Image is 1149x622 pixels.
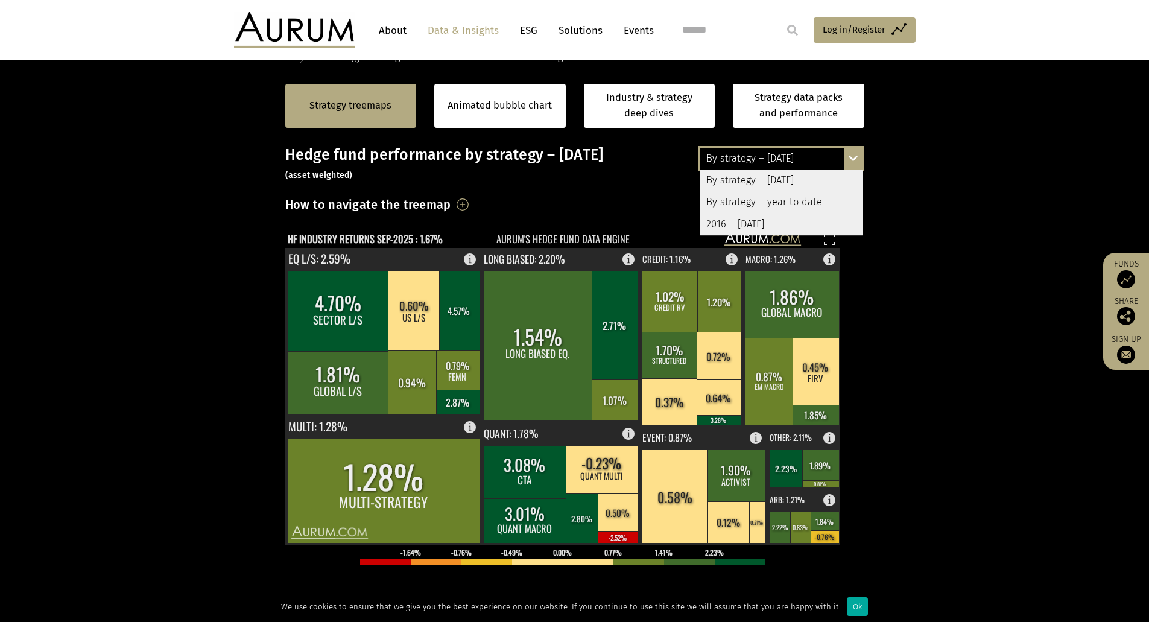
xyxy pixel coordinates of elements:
div: By strategy – year to date [700,191,863,213]
a: ESG [514,19,543,42]
img: Share this post [1117,307,1135,325]
div: 2016 – [DATE] [700,214,863,235]
a: Data & Insights [422,19,505,42]
img: Aurum [234,12,355,48]
input: Submit [780,18,805,42]
a: Strategy treemaps [309,98,391,113]
a: Log in/Register [814,17,916,43]
a: Strategy data packs and performance [733,84,864,128]
a: Industry & strategy deep dives [584,84,715,128]
h3: Hedge fund performance by strategy – [DATE] [285,146,864,182]
h3: How to navigate the treemap [285,194,451,215]
div: Share [1109,297,1143,325]
div: By strategy – [DATE] [700,148,863,170]
a: Animated bubble chart [448,98,552,113]
a: Funds [1109,259,1143,288]
span: Log in/Register [823,22,885,37]
small: (asset weighted) [285,170,353,180]
a: About [373,19,413,42]
div: By strategy – [DATE] [700,170,863,191]
img: Sign up to our newsletter [1117,346,1135,364]
a: Events [618,19,654,42]
a: Sign up [1109,334,1143,364]
div: Ok [847,597,868,616]
img: Access Funds [1117,270,1135,288]
a: Solutions [552,19,609,42]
